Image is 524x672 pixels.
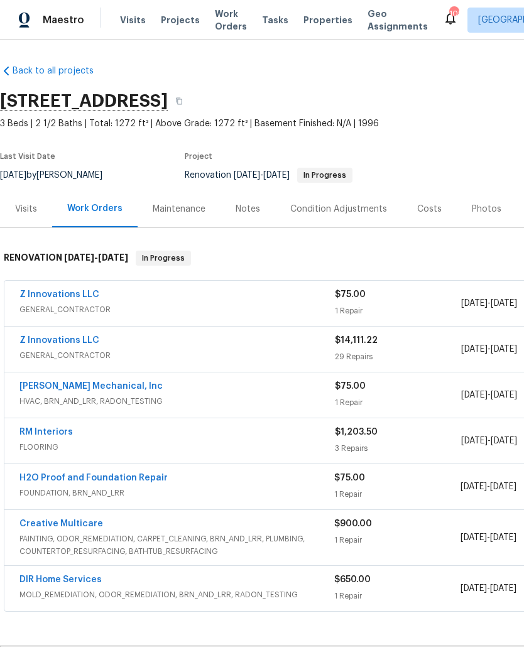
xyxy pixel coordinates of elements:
div: 102 [449,8,458,20]
span: Geo Assignments [368,8,428,33]
div: 1 Repair [334,534,460,546]
div: Maintenance [153,203,205,215]
span: [DATE] [490,533,516,542]
span: [DATE] [490,482,516,491]
span: Renovation [185,171,352,180]
span: Maestro [43,14,84,26]
span: - [461,389,517,401]
span: Project [185,153,212,160]
span: HVAC, BRN_AND_LRR, RADON_TESTING [19,395,335,408]
div: Visits [15,203,37,215]
span: $1,203.50 [335,428,378,436]
span: $900.00 [334,519,372,528]
a: Z Innovations LLC [19,336,99,345]
span: [DATE] [490,584,516,593]
div: 1 Repair [335,305,461,317]
button: Copy Address [168,90,190,112]
span: [DATE] [491,299,517,308]
span: [DATE] [461,436,488,445]
span: [DATE] [491,345,517,354]
span: GENERAL_CONTRACTOR [19,349,335,362]
span: - [461,297,517,310]
div: 29 Repairs [335,350,461,363]
span: $75.00 [334,474,365,482]
span: - [461,343,517,355]
span: FLOORING [19,441,335,453]
a: H2O Proof and Foundation Repair [19,474,168,482]
span: - [461,531,516,544]
span: Properties [303,14,352,26]
span: Tasks [262,16,288,24]
a: Z Innovations LLC [19,290,99,299]
h6: RENOVATION [4,251,128,266]
div: Work Orders [67,202,123,215]
div: 1 Repair [335,396,461,409]
div: Condition Adjustments [290,203,387,215]
span: [DATE] [263,171,290,180]
div: Photos [472,203,501,215]
span: $75.00 [335,382,366,391]
span: [DATE] [461,345,488,354]
div: 3 Repairs [335,442,461,455]
span: [DATE] [461,533,487,542]
span: - [64,253,128,262]
span: In Progress [298,171,351,179]
span: - [234,171,290,180]
span: [DATE] [64,253,94,262]
a: DIR Home Services [19,575,102,584]
div: 1 Repair [334,590,460,602]
span: - [461,582,516,595]
a: Creative Multicare [19,519,103,528]
span: [DATE] [461,584,487,593]
span: [DATE] [234,171,260,180]
span: GENERAL_CONTRACTOR [19,303,335,316]
span: [DATE] [98,253,128,262]
span: Visits [120,14,146,26]
span: - [461,480,516,493]
div: Notes [236,203,260,215]
a: [PERSON_NAME] Mechanical, Inc [19,382,163,391]
span: [DATE] [461,482,487,491]
span: [DATE] [491,391,517,399]
span: $650.00 [334,575,371,584]
span: Projects [161,14,200,26]
span: - [461,435,517,447]
div: 1 Repair [334,488,460,501]
a: RM Interiors [19,428,73,436]
span: [DATE] [461,391,488,399]
span: [DATE] [491,436,517,445]
span: [DATE] [461,299,488,308]
span: $75.00 [335,290,366,299]
div: Costs [417,203,442,215]
span: Work Orders [215,8,247,33]
span: PAINTING, ODOR_REMEDIATION, CARPET_CLEANING, BRN_AND_LRR, PLUMBING, COUNTERTOP_RESURFACING, BATHT... [19,533,334,558]
span: FOUNDATION, BRN_AND_LRR [19,487,334,499]
span: $14,111.22 [335,336,378,345]
span: In Progress [137,252,190,264]
span: MOLD_REMEDIATION, ODOR_REMEDIATION, BRN_AND_LRR, RADON_TESTING [19,588,334,601]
